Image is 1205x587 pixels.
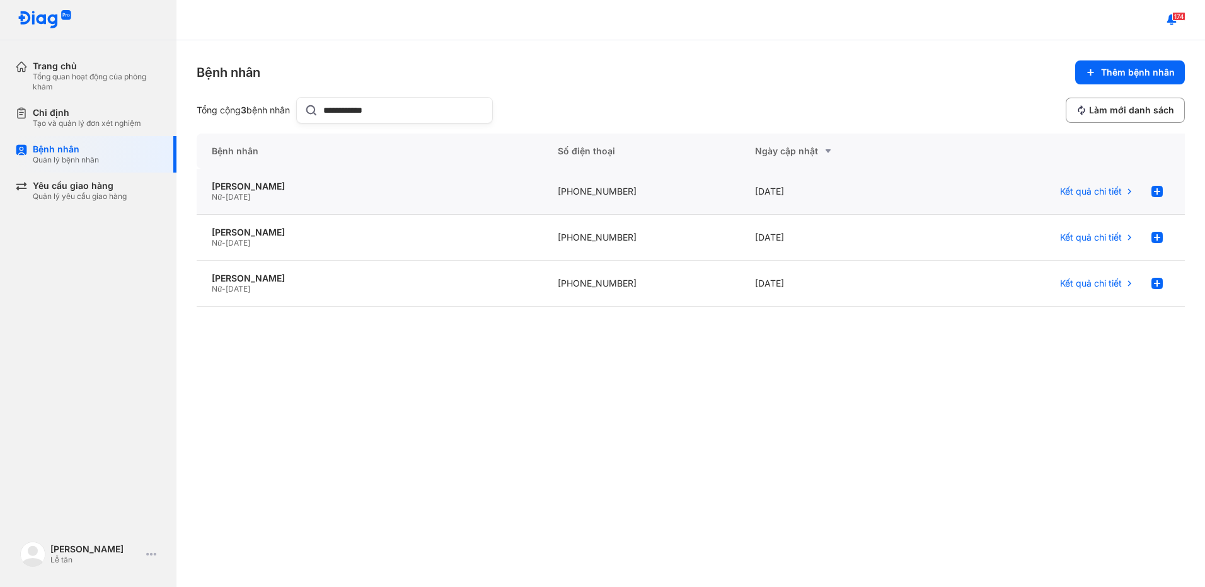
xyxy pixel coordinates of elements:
button: Thêm bệnh nhân [1075,60,1185,84]
div: [PERSON_NAME] [50,544,141,555]
span: Nữ [212,238,222,248]
span: [DATE] [226,284,250,293]
span: Kết quả chi tiết [1060,278,1122,289]
button: Làm mới danh sách [1066,98,1185,123]
span: [DATE] [226,192,250,202]
span: 3 [241,105,246,115]
div: Tổng quan hoạt động của phòng khám [33,72,161,92]
div: Bệnh nhân [197,134,543,169]
span: Kết quả chi tiết [1060,232,1122,243]
div: [DATE] [740,169,938,215]
span: - [222,192,226,202]
div: [DATE] [740,261,938,307]
div: Bệnh nhân [33,144,99,155]
span: [DATE] [226,238,250,248]
span: Nữ [212,284,222,293]
div: Chỉ định [33,107,141,118]
div: [PERSON_NAME] [212,273,528,284]
span: Làm mới danh sách [1089,105,1174,116]
div: Yêu cầu giao hàng [33,180,127,191]
div: [PHONE_NUMBER] [543,215,741,261]
div: Ngày cập nhật [755,144,923,159]
span: 174 [1172,12,1185,21]
div: [PHONE_NUMBER] [543,261,741,307]
div: [PHONE_NUMBER] [543,169,741,215]
span: - [222,284,226,293]
div: [DATE] [740,215,938,261]
div: Quản lý bệnh nhân [33,155,99,165]
span: Kết quả chi tiết [1060,186,1122,197]
div: Tổng cộng bệnh nhân [197,105,291,116]
div: Lễ tân [50,555,141,565]
span: Nữ [212,192,222,202]
img: logo [18,10,72,30]
span: - [222,238,226,248]
div: Quản lý yêu cầu giao hàng [33,191,127,202]
div: Trang chủ [33,60,161,72]
span: Thêm bệnh nhân [1101,67,1175,78]
div: [PERSON_NAME] [212,227,528,238]
img: logo [20,542,45,567]
div: Số điện thoại [543,134,741,169]
div: Tạo và quản lý đơn xét nghiệm [33,118,141,128]
div: [PERSON_NAME] [212,181,528,192]
div: Bệnh nhân [197,64,260,81]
